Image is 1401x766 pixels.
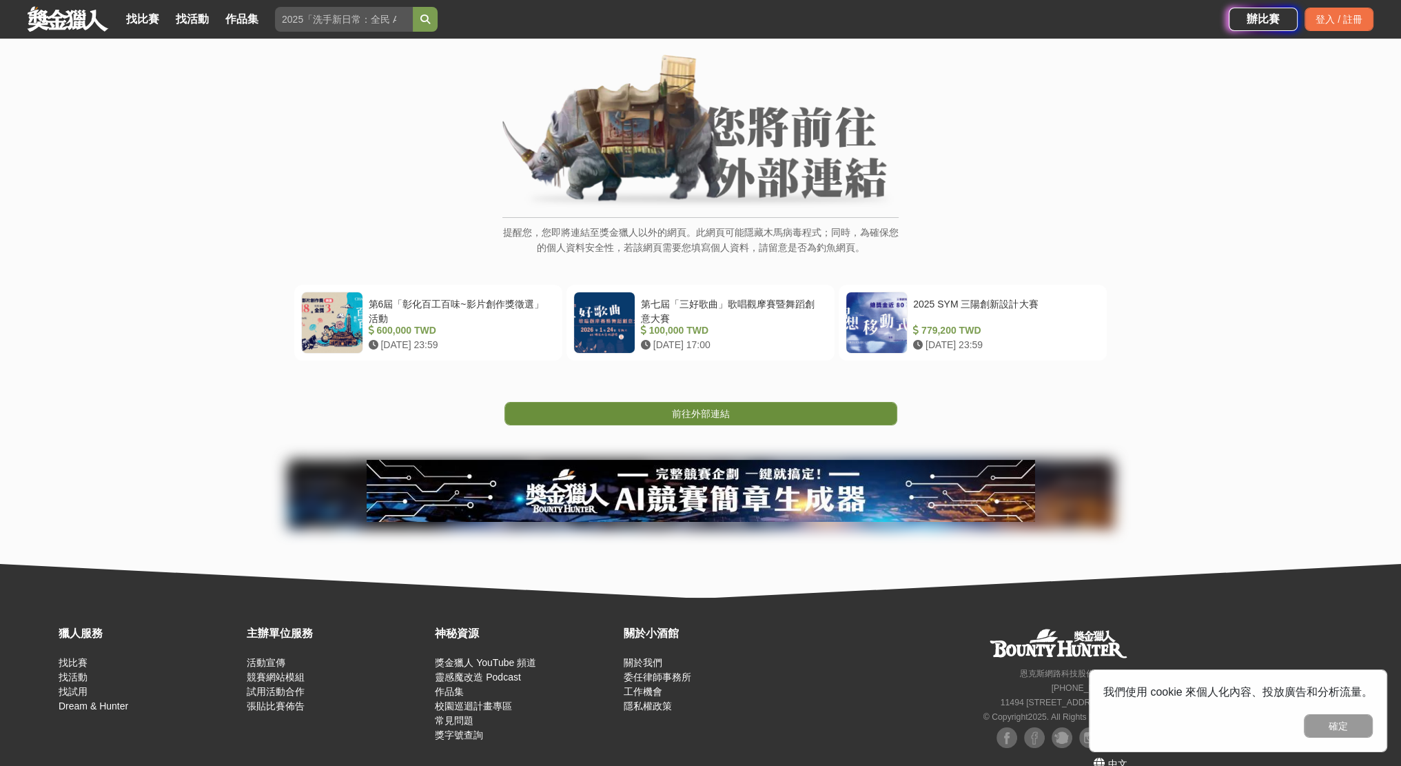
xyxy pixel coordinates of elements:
[59,701,128,712] a: Dream & Hunter
[435,625,616,642] div: 神秘資源
[983,712,1127,722] small: © Copyright 2025 . All Rights Reserved.
[913,297,1094,323] div: 2025 SYM 三陽創新設計大賽
[435,657,536,668] a: 獎金獵人 YouTube 頻道
[294,285,562,361] a: 第6屆「彰化百工百味~影片創作獎徵選」活動 600,000 TWD [DATE] 23:59
[641,297,822,323] div: 第七屆「三好歌曲」歌唱觀摩賽暨舞蹈創意大賽
[504,402,897,425] a: 前往外部連結
[59,672,88,683] a: 找活動
[170,10,214,29] a: 找活動
[1304,714,1373,738] button: 確定
[247,672,305,683] a: 競賽網站模組
[121,10,165,29] a: 找比賽
[435,701,512,712] a: 校園巡迴計畫專區
[435,729,483,740] a: 獎字號查詢
[247,625,428,642] div: 主辦單位服務
[623,672,691,683] a: 委任律師事務所
[247,701,305,712] a: 張貼比賽佈告
[1052,727,1072,748] img: Plurk
[369,338,550,352] div: [DATE] 23:59
[502,54,899,210] img: External Link Banner
[367,460,1035,522] img: e66c81bb-b616-479f-8cf1-2a61d99b1888.jpg
[641,338,822,352] div: [DATE] 17:00
[623,657,662,668] a: 關於我們
[996,727,1017,748] img: Facebook
[623,686,662,697] a: 工作機會
[220,10,264,29] a: 作品集
[1024,727,1045,748] img: Facebook
[1020,669,1127,678] small: 恩克斯網路科技股份有限公司
[913,323,1094,338] div: 779,200 TWD
[1001,698,1127,707] small: 11494 [STREET_ADDRESS] 3 樓
[1079,727,1100,748] img: Instagram
[839,285,1107,361] a: 2025 SYM 三陽創新設計大賽 779,200 TWD [DATE] 23:59
[502,225,899,270] p: 提醒您，您即將連結至獎金獵人以外的網頁。此網頁可能隱藏木馬病毒程式；同時，為確保您的個人資料安全性，若該網頁需要您填寫個人資料，請留意是否為釣魚網頁。
[641,323,822,338] div: 100,000 TWD
[913,338,1094,352] div: [DATE] 23:59
[435,715,473,726] a: 常見問題
[59,686,88,697] a: 找試用
[369,297,550,323] div: 第6屆「彰化百工百味~影片創作獎徵選」活動
[1052,683,1127,693] small: [PHONE_NUMBER]
[247,686,305,697] a: 試用活動合作
[369,323,550,338] div: 600,000 TWD
[247,657,285,668] a: 活動宣傳
[59,657,88,668] a: 找比賽
[1229,8,1298,31] a: 辦比賽
[1305,8,1373,31] div: 登入 / 註冊
[59,625,240,642] div: 獵人服務
[275,7,413,32] input: 2025「洗手新日常：全民 ALL IN」洗手歌全台徵選
[435,672,520,683] a: 靈感魔改造 Podcast
[623,625,804,642] div: 關於小酒館
[435,686,464,697] a: 作品集
[672,408,730,419] span: 前往外部連結
[1103,686,1373,698] span: 我們使用 cookie 來個人化內容、投放廣告和分析流量。
[623,701,671,712] a: 隱私權政策
[566,285,835,361] a: 第七屆「三好歌曲」歌唱觀摩賽暨舞蹈創意大賽 100,000 TWD [DATE] 17:00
